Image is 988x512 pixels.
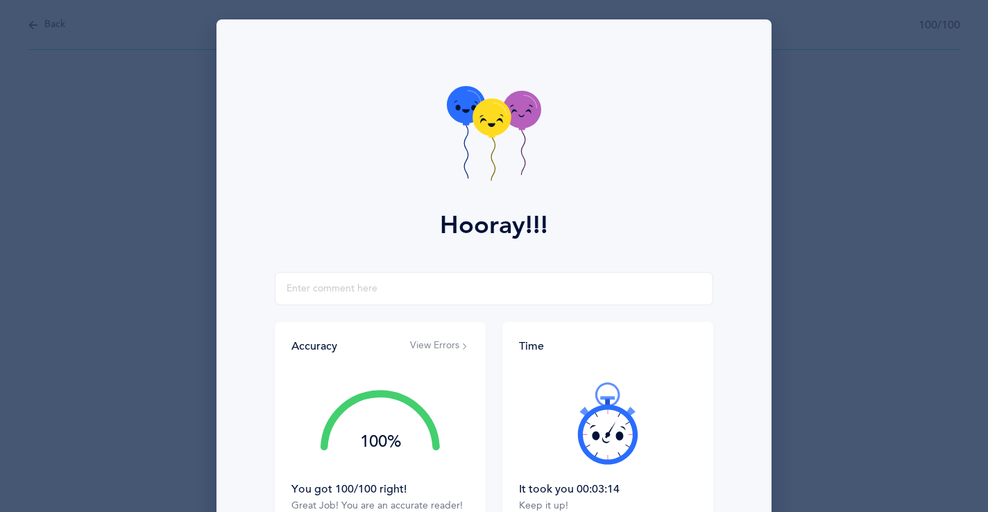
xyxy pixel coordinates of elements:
input: Enter comment here [275,272,713,305]
div: Time [519,339,697,354]
div: You got 100/100 right! [291,481,469,497]
div: Accuracy [291,339,337,354]
div: It took you 00:03:14 [519,481,697,497]
div: Hooray!!! [440,207,548,244]
div: 100% [321,434,440,450]
button: View Errors [410,339,469,353]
